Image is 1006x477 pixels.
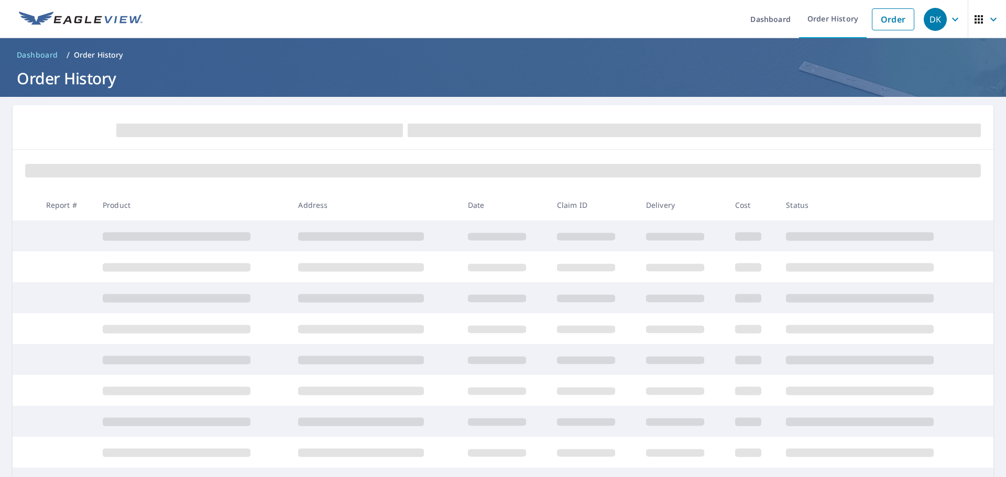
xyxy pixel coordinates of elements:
[13,47,993,63] nav: breadcrumb
[13,47,62,63] a: Dashboard
[67,49,70,61] li: /
[19,12,143,27] img: EV Logo
[778,190,974,220] th: Status
[727,190,778,220] th: Cost
[38,190,94,220] th: Report #
[872,8,914,30] a: Order
[94,190,290,220] th: Product
[290,190,459,220] th: Address
[17,50,58,60] span: Dashboard
[74,50,123,60] p: Order History
[638,190,727,220] th: Delivery
[460,190,549,220] th: Date
[13,68,993,89] h1: Order History
[549,190,638,220] th: Claim ID
[924,8,947,31] div: DK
